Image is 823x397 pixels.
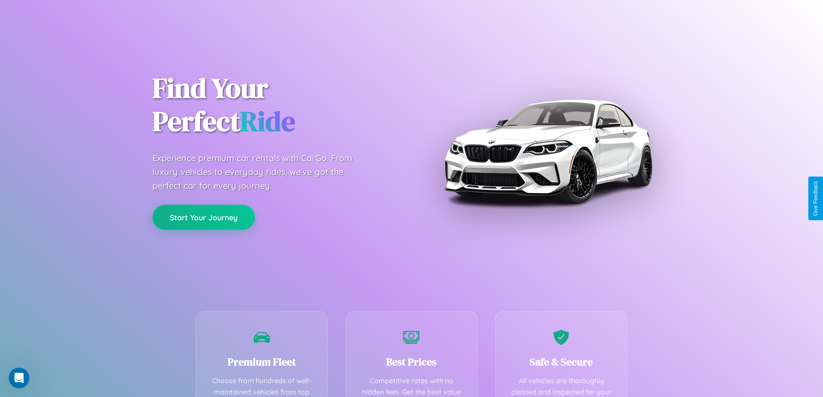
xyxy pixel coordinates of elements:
h3: Safe & Secure [508,355,614,369]
h3: Best Prices [359,355,464,369]
img: Premium BMW car rental vehicle [440,43,656,259]
h3: Premium Fleet [209,355,315,369]
iframe: Intercom live chat [9,368,29,388]
h1: Find Your Perfect [153,72,399,138]
div: Give Feedback [813,181,819,216]
span: Ride [240,102,295,140]
button: Start Your Journey [153,205,255,230]
p: Experience premium car rentals with CarGo. From luxury vehicles to everyday rides, we've got the ... [153,151,369,193]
